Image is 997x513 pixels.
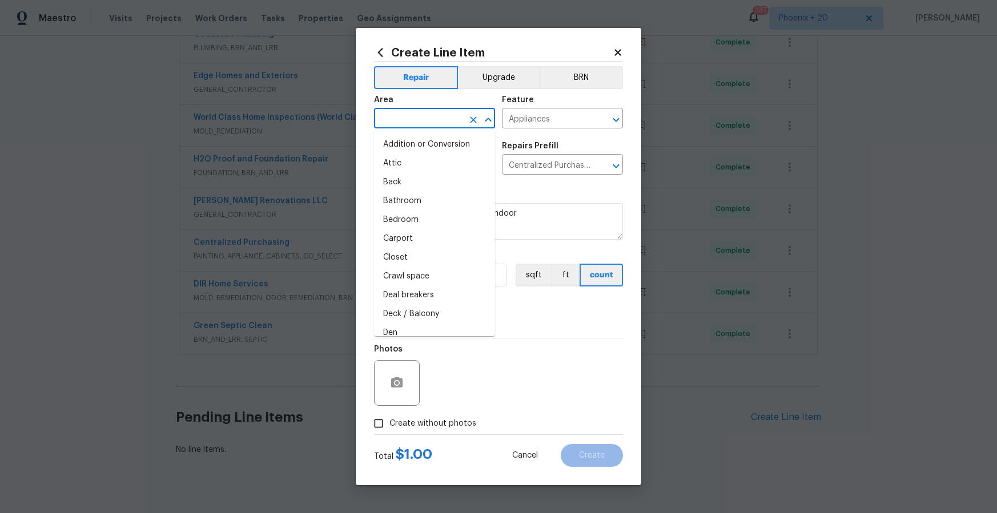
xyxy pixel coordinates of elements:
[374,96,393,104] h5: Area
[374,286,495,305] li: Deal breakers
[374,345,403,353] h5: Photos
[374,229,495,248] li: Carport
[374,449,432,462] div: Total
[579,451,605,460] span: Create
[608,158,624,174] button: Open
[480,112,496,128] button: Close
[389,418,476,430] span: Create without photos
[516,264,551,286] button: sqft
[374,248,495,267] li: Closet
[374,192,495,211] li: Bathroom
[539,66,623,89] button: BRN
[374,173,495,192] li: Back
[502,96,534,104] h5: Feature
[374,135,495,154] li: Addition or Conversion
[374,324,495,342] li: Den
[580,264,623,286] button: count
[396,447,432,461] span: $ 1.00
[494,444,556,467] button: Cancel
[561,444,623,467] button: Create
[374,305,495,324] li: Deck / Balcony
[551,264,580,286] button: ft
[512,451,538,460] span: Cancel
[374,203,623,240] textarea: Appliances purchased by Opendoor
[374,267,495,286] li: Crawl space
[608,112,624,128] button: Open
[458,66,540,89] button: Upgrade
[374,211,495,229] li: Bedroom
[502,142,558,150] h5: Repairs Prefill
[465,112,481,128] button: Clear
[374,154,495,173] li: Attic
[374,66,458,89] button: Repair
[374,46,613,59] h2: Create Line Item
